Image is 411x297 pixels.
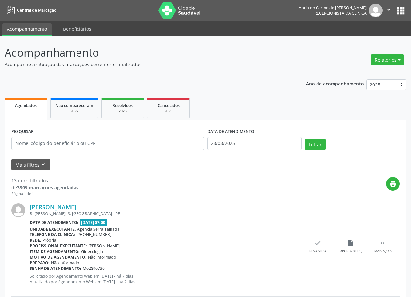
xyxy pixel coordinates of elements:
span: Não compareceram [55,103,93,108]
span: Ginecologia [81,249,103,254]
i:  [380,239,387,247]
input: Nome, código do beneficiário ou CPF [11,137,204,150]
p: Acompanhe a situação das marcações correntes e finalizadas [5,61,286,68]
span: Cancelados [158,103,180,108]
div: R. [PERSON_NAME], S. [GEOGRAPHIC_DATA] - PE [30,211,301,216]
div: de [11,184,78,191]
b: Preparo: [30,260,50,266]
label: PESQUISAR [11,127,34,137]
b: Senha de atendimento: [30,266,81,271]
span: M02890736 [83,266,105,271]
div: 2025 [55,109,93,114]
span: Própria [43,237,56,243]
span: Central de Marcação [17,8,56,13]
b: Profissional executante: [30,243,87,249]
div: Maria do Carmo de [PERSON_NAME] [298,5,367,10]
a: Central de Marcação [5,5,56,16]
button: print [386,177,400,191]
input: Selecione um intervalo [207,137,302,150]
div: 2025 [106,109,139,114]
i:  [385,6,392,13]
div: Mais ações [374,249,392,253]
button:  [383,4,395,17]
span: Recepcionista da clínica [314,10,367,16]
span: [PERSON_NAME] [88,243,120,249]
span: Resolvidos [112,103,133,108]
div: Página 1 de 1 [11,191,78,196]
i: check [314,239,321,247]
b: Unidade executante: [30,226,76,232]
a: Acompanhamento [2,23,52,36]
i: keyboard_arrow_down [40,161,47,168]
a: Beneficiários [59,23,96,35]
span: [PHONE_NUMBER] [76,232,111,237]
div: 2025 [152,109,185,114]
button: Relatórios [371,54,404,65]
span: [DATE] 07:00 [80,219,107,226]
div: 13 itens filtrados [11,177,78,184]
div: Resolvido [309,249,326,253]
img: img [369,4,383,17]
b: Item de agendamento: [30,249,80,254]
button: apps [395,5,406,16]
p: Acompanhamento [5,45,286,61]
span: Agendados [15,103,37,108]
img: img [11,203,25,217]
b: Telefone da clínica: [30,232,75,237]
span: Não informado [88,254,116,260]
div: Exportar (PDF) [339,249,362,253]
button: Filtrar [305,139,326,150]
span: Agencia Serra Talhada [77,226,120,232]
label: DATA DE ATENDIMENTO [207,127,254,137]
b: Rede: [30,237,41,243]
button: Mais filtroskeyboard_arrow_down [11,159,50,171]
p: Ano de acompanhamento [306,79,364,87]
b: Data de atendimento: [30,220,78,225]
a: [PERSON_NAME] [30,203,76,211]
p: Solicitado por Agendamento Web em [DATE] - há 7 dias Atualizado por Agendamento Web em [DATE] - h... [30,273,301,285]
strong: 3305 marcações agendadas [17,184,78,191]
i: insert_drive_file [347,239,354,247]
i: print [389,180,397,188]
b: Motivo de agendamento: [30,254,87,260]
span: Não informado [51,260,79,266]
